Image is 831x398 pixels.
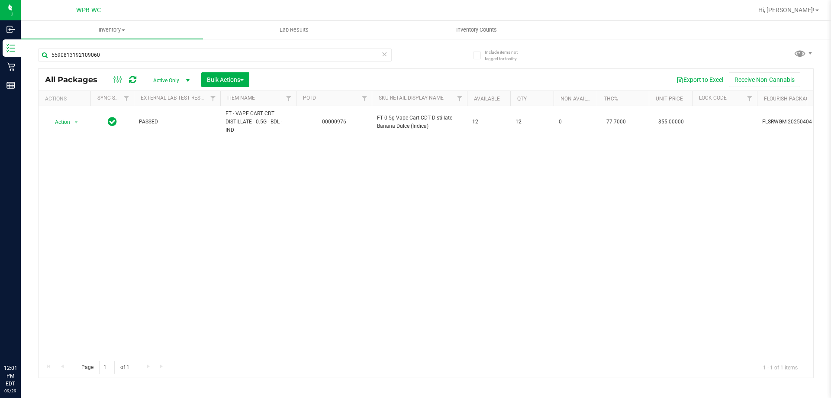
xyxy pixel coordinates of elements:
[139,118,215,126] span: PASSED
[9,329,35,355] iframe: Resource center
[282,91,296,106] a: Filter
[4,388,17,394] p: 09/29
[559,118,592,126] span: 0
[141,95,209,101] a: External Lab Test Result
[656,96,683,102] a: Unit Price
[97,95,131,101] a: Sync Status
[21,21,203,39] a: Inventory
[385,21,567,39] a: Inventory Counts
[38,49,392,61] input: Search Package ID, Item Name, SKU, Lot or Part Number...
[729,72,800,87] button: Receive Non-Cannabis
[119,91,134,106] a: Filter
[444,26,509,34] span: Inventory Counts
[756,361,805,374] span: 1 - 1 of 1 items
[517,96,527,102] a: Qty
[560,96,599,102] a: Non-Available
[758,6,815,13] span: Hi, [PERSON_NAME]!
[671,72,729,87] button: Export to Excel
[227,95,255,101] a: Item Name
[225,110,291,135] span: FT - VAPE CART CDT DISTILLATE - 0.5G - BDL - IND
[472,118,505,126] span: 12
[6,44,15,52] inline-svg: Inventory
[764,96,818,102] a: Flourish Package ID
[485,49,528,62] span: Include items not tagged for facility
[604,96,618,102] a: THC%
[45,75,106,84] span: All Packages
[322,119,346,125] a: 00000976
[26,327,36,338] iframe: Resource center unread badge
[303,95,316,101] a: PO ID
[21,26,203,34] span: Inventory
[206,91,220,106] a: Filter
[379,95,444,101] a: Sku Retail Display Name
[743,91,757,106] a: Filter
[6,25,15,34] inline-svg: Inbound
[515,118,548,126] span: 12
[6,62,15,71] inline-svg: Retail
[381,49,387,60] span: Clear
[207,76,244,83] span: Bulk Actions
[76,6,101,14] span: WPB WC
[377,114,462,130] span: FT 0.5g Vape Cart CDT Distillate Banana Dulce (Indica)
[47,116,71,128] span: Action
[474,96,500,102] a: Available
[6,81,15,90] inline-svg: Reports
[74,361,136,374] span: Page of 1
[699,95,727,101] a: Lock Code
[268,26,320,34] span: Lab Results
[4,364,17,388] p: 12:01 PM EDT
[358,91,372,106] a: Filter
[108,116,117,128] span: In Sync
[201,72,249,87] button: Bulk Actions
[602,116,630,128] span: 77.7000
[99,361,115,374] input: 1
[654,116,688,128] span: $55.00000
[203,21,385,39] a: Lab Results
[71,116,82,128] span: select
[453,91,467,106] a: Filter
[45,96,87,102] div: Actions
